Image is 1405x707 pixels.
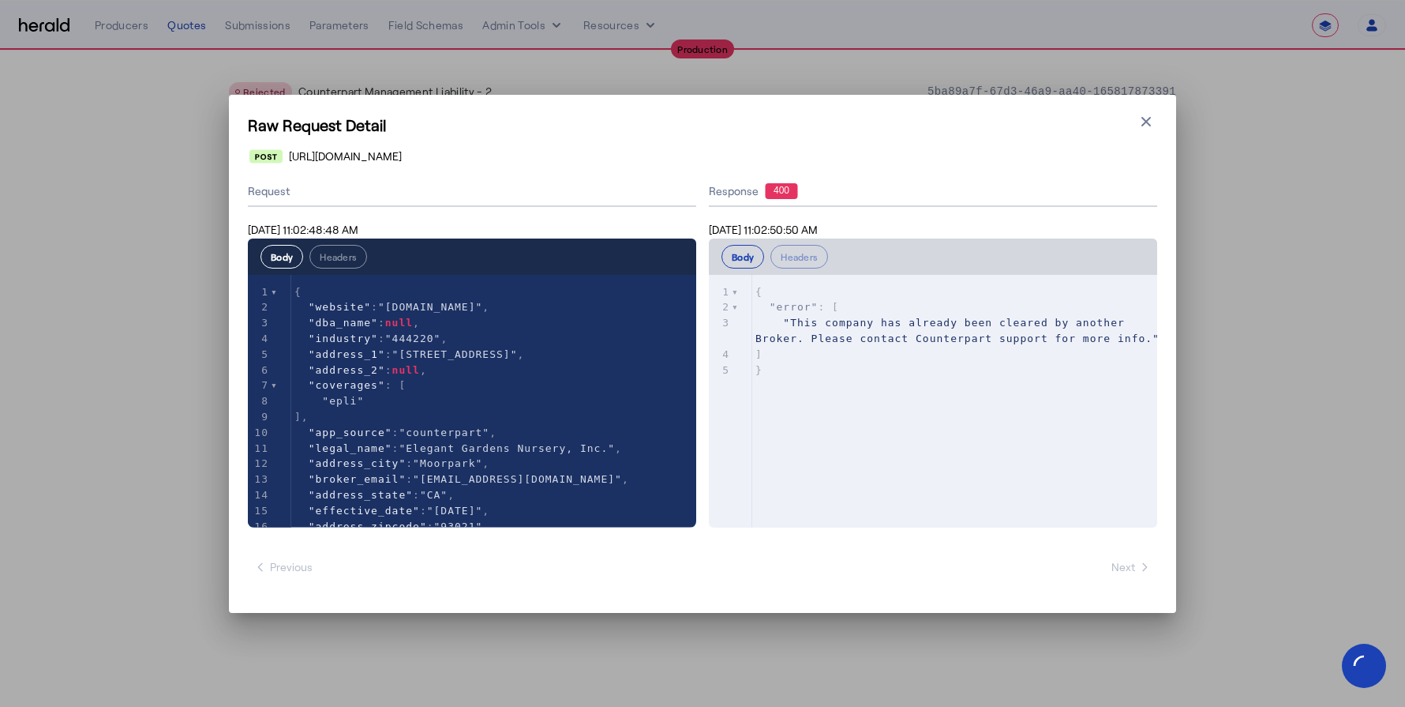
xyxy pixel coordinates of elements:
[385,317,413,329] span: null
[322,395,364,407] span: "epli"
[309,364,385,376] span: "address_2"
[770,301,819,313] span: "error"
[248,378,271,393] div: 7
[294,364,427,376] span: : ,
[294,489,455,501] span: : ,
[248,299,271,315] div: 2
[248,177,696,207] div: Request
[709,284,732,300] div: 1
[1111,559,1151,575] span: Next
[709,315,732,331] div: 3
[254,559,313,575] span: Previous
[294,301,489,313] span: : ,
[309,301,371,313] span: "website"
[248,456,271,472] div: 12
[309,505,420,517] span: "effective_date"
[755,348,762,360] span: ]
[434,521,483,532] span: "93021"
[774,185,789,196] text: 400
[413,473,622,485] span: "[EMAIL_ADDRESS][DOMAIN_NAME]"
[392,364,420,376] span: null
[755,364,762,376] span: }
[1105,553,1157,581] button: Next
[309,521,427,532] span: "address_zipcode"
[248,425,271,441] div: 10
[309,473,407,485] span: "broker_email"
[294,473,629,485] span: : ,
[248,503,271,519] div: 15
[248,553,319,581] button: Previous
[413,457,482,469] span: "Moorpark"
[248,409,271,425] div: 9
[294,521,489,532] span: : ,
[309,245,367,269] button: Headers
[427,505,483,517] span: "[DATE]"
[294,411,309,423] span: ],
[709,223,818,236] span: [DATE] 11:02:50:50 AM
[309,442,392,454] span: "legal_name"
[294,457,489,469] span: : ,
[294,379,406,391] span: : [
[770,245,828,269] button: Headers
[709,347,732,363] div: 4
[309,489,413,501] span: "address_state"
[755,286,762,298] span: {
[260,245,303,269] button: Body
[309,348,385,360] span: "address_1"
[294,333,448,344] span: : ,
[248,315,271,331] div: 3
[248,487,271,503] div: 14
[248,114,1157,136] h1: Raw Request Detail
[294,442,622,454] span: : ,
[294,317,420,329] span: : ,
[294,427,496,438] span: : ,
[755,317,1160,344] span: "This company has already been cleared by another Broker. Please contact Counterpart support for ...
[294,286,302,298] span: {
[248,347,271,363] div: 5
[399,442,615,454] span: "Elegant Gardens Nursery, Inc."
[309,379,385,391] span: "coverages"
[721,245,764,269] button: Body
[309,333,378,344] span: "industry"
[248,472,271,487] div: 13
[309,317,378,329] span: "dba_name"
[289,149,402,164] span: [URL][DOMAIN_NAME]
[385,333,441,344] span: "444220"
[378,301,482,313] span: "[DOMAIN_NAME]"
[392,348,518,360] span: "[STREET_ADDRESS]"
[294,505,489,517] span: : ,
[248,331,271,347] div: 4
[709,299,732,315] div: 2
[709,363,732,378] div: 5
[420,489,448,501] span: "CA"
[709,183,1157,199] div: Response
[309,427,392,438] span: "app_source"
[248,363,271,378] div: 6
[248,223,358,236] span: [DATE] 11:02:48:48 AM
[248,284,271,300] div: 1
[294,348,524,360] span: : ,
[248,519,271,535] div: 16
[248,393,271,409] div: 8
[399,427,489,438] span: "counterpart"
[309,457,407,469] span: "address_city"
[755,301,839,313] span: : [
[248,441,271,457] div: 11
